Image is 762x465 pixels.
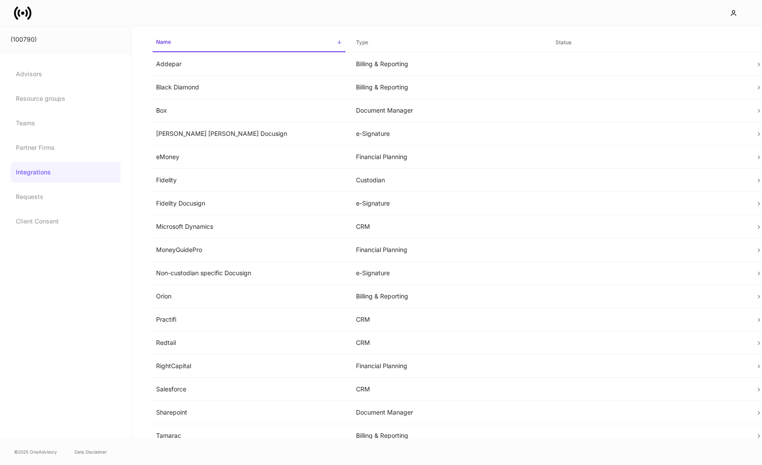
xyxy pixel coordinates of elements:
[149,424,349,447] td: Tamarac
[349,262,549,285] td: e-Signature
[11,162,121,183] a: Integrations
[149,99,349,122] td: Box
[11,88,121,109] a: Resource groups
[149,308,349,331] td: Practifi
[75,448,107,455] a: Data Disclaimer
[349,355,549,378] td: Financial Planning
[149,169,349,192] td: Fidelity
[349,331,549,355] td: CRM
[349,308,549,331] td: CRM
[349,76,549,99] td: Billing & Reporting
[149,355,349,378] td: RightCapital
[552,34,745,52] span: Status
[149,192,349,215] td: Fidelity Docusign
[349,424,549,447] td: Billing & Reporting
[356,38,368,46] h6: Type
[11,64,121,85] a: Advisors
[349,146,549,169] td: Financial Planning
[349,238,549,262] td: Financial Planning
[11,35,121,44] div: (100790)
[349,401,549,424] td: Document Manager
[349,122,549,146] td: e-Signature
[349,192,549,215] td: e-Signature
[149,76,349,99] td: Black Diamond
[149,262,349,285] td: Non-custodian specific Docusign
[149,378,349,401] td: Salesforce
[349,99,549,122] td: Document Manager
[149,215,349,238] td: Microsoft Dynamics
[149,53,349,76] td: Addepar
[149,331,349,355] td: Redtail
[349,169,549,192] td: Custodian
[149,401,349,424] td: Sharepoint
[349,378,549,401] td: CRM
[149,238,349,262] td: MoneyGuidePro
[349,53,549,76] td: Billing & Reporting
[14,448,57,455] span: © 2025 OneAdvisory
[11,137,121,158] a: Partner Firms
[156,38,171,46] h6: Name
[349,285,549,308] td: Billing & Reporting
[11,113,121,134] a: Teams
[149,122,349,146] td: [PERSON_NAME] [PERSON_NAME] Docusign
[153,33,345,52] span: Name
[353,34,545,52] span: Type
[149,146,349,169] td: eMoney
[149,285,349,308] td: Orion
[11,186,121,207] a: Requests
[555,38,571,46] h6: Status
[349,215,549,238] td: CRM
[11,211,121,232] a: Client Consent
